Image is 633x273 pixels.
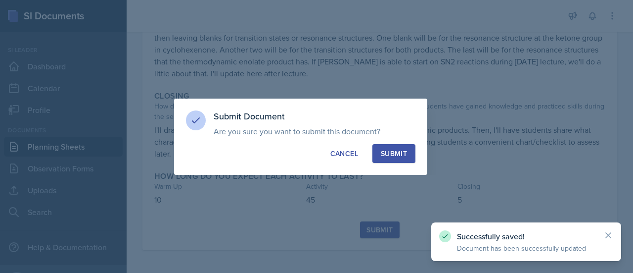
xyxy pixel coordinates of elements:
[322,144,366,163] button: Cancel
[457,231,595,241] p: Successfully saved!
[214,110,415,122] h3: Submit Document
[214,126,415,136] p: Are you sure you want to submit this document?
[457,243,595,253] p: Document has been successfully updated
[372,144,415,163] button: Submit
[381,149,407,159] div: Submit
[330,149,358,159] div: Cancel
